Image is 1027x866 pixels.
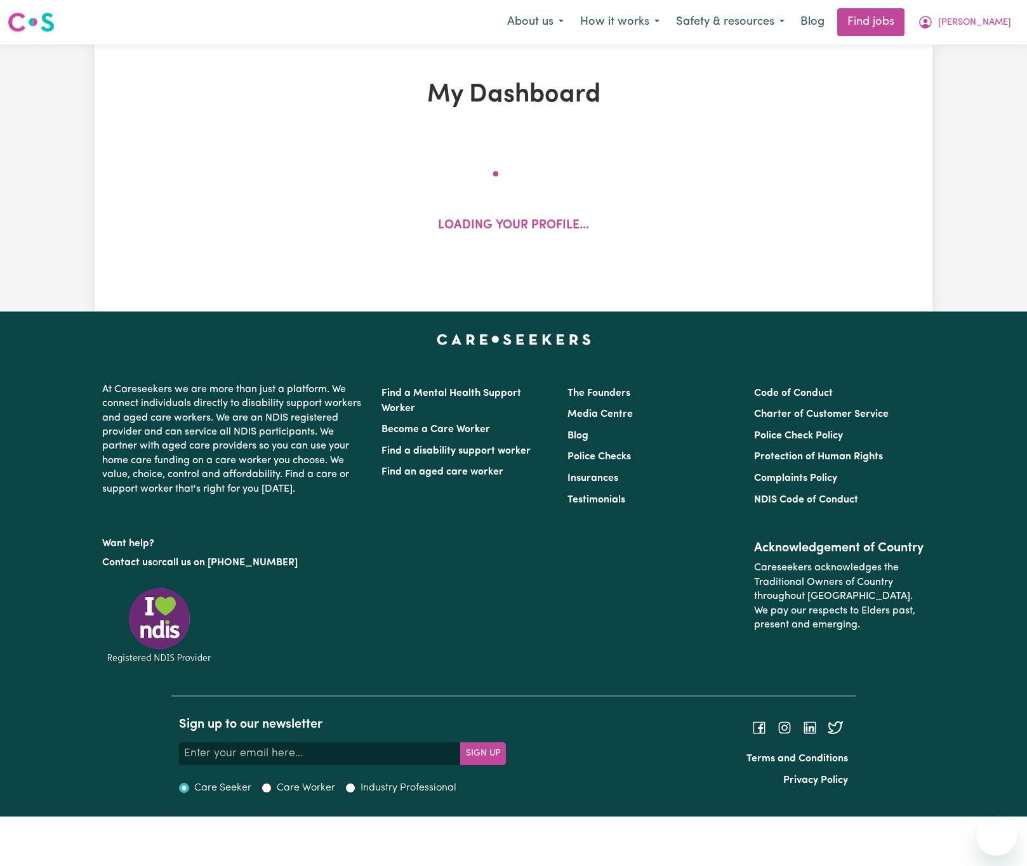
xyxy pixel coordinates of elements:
a: Blog [793,8,832,36]
a: Testimonials [567,495,625,505]
iframe: Button to launch messaging window [976,815,1017,856]
a: The Founders [567,388,630,398]
h2: Sign up to our newsletter [179,717,506,732]
a: Become a Care Worker [381,424,490,435]
label: Care Seeker [194,780,251,796]
label: Care Worker [277,780,335,796]
a: Follow Careseekers on LinkedIn [802,723,818,733]
label: Industry Professional [361,780,456,796]
a: Find jobs [837,8,904,36]
p: or [102,551,366,575]
a: Find a Mental Health Support Worker [381,388,521,414]
a: Complaints Policy [754,473,837,483]
p: Careseekers acknowledges the Traditional Owners of Country throughout [GEOGRAPHIC_DATA]. We pay o... [754,556,925,637]
a: NDIS Code of Conduct [754,495,858,505]
button: How it works [572,9,668,36]
button: Safety & resources [668,9,793,36]
a: Find an aged care worker [381,467,503,477]
button: My Account [910,9,1019,36]
h1: My Dashboard [242,80,785,110]
a: Contact us [102,558,152,568]
p: Want help? [102,532,366,551]
img: Registered NDIS provider [102,586,216,665]
a: call us on [PHONE_NUMBER] [162,558,298,568]
a: Follow Careseekers on Facebook [752,723,767,733]
a: Privacy Policy [783,775,848,785]
a: Police Checks [567,452,631,462]
a: Media Centre [567,409,633,419]
a: Protection of Human Rights [754,452,883,462]
a: Follow Careseekers on Instagram [777,723,792,733]
a: Insurances [567,473,618,483]
a: Charter of Customer Service [754,409,889,419]
input: Enter your email here... [179,742,461,765]
a: Careseekers logo [8,8,55,37]
button: About us [499,9,572,36]
span: [PERSON_NAME] [938,16,1011,30]
img: Careseekers logo [8,11,55,34]
a: Code of Conduct [754,388,833,398]
a: Find a disability support worker [381,446,531,456]
button: Subscribe [460,742,506,765]
a: Terms and Conditions [746,754,848,764]
p: Loading your profile... [438,217,589,235]
a: Police Check Policy [754,431,843,441]
a: Follow Careseekers on Twitter [828,723,843,733]
h2: Acknowledgement of Country [754,541,925,556]
a: Blog [567,431,588,441]
a: Careseekers home page [437,334,591,344]
p: At Careseekers we are more than just a platform. We connect individuals directly to disability su... [102,377,366,501]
